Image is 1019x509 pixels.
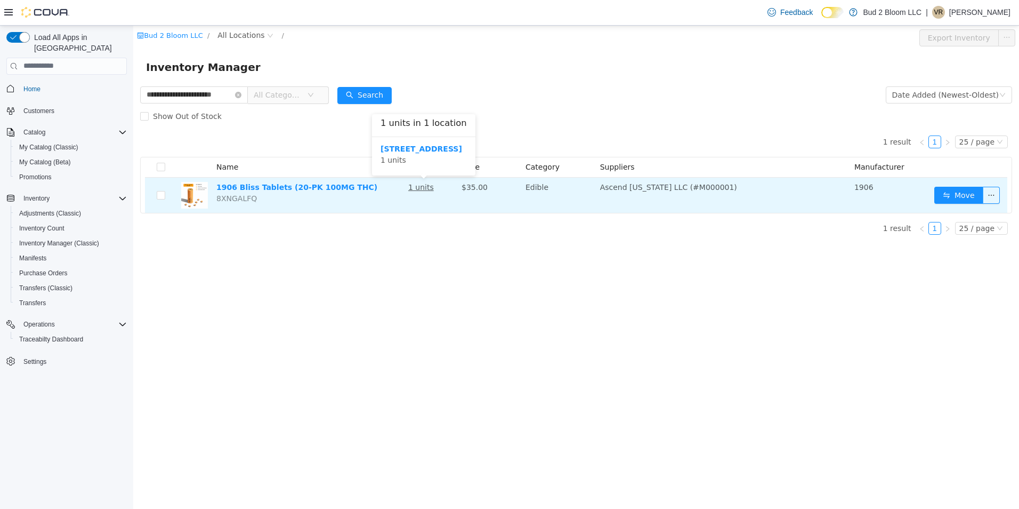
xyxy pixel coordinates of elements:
img: Cova [21,7,69,18]
a: Adjustments (Classic) [15,207,85,220]
a: 1 [796,197,807,209]
button: icon: ellipsis [865,4,882,21]
li: Previous Page [782,196,795,209]
button: Operations [2,317,131,332]
span: Customers [19,104,127,117]
span: 8XNGALFQ [83,169,124,177]
span: My Catalog (Beta) [15,156,127,169]
div: 25 / page [826,197,861,209]
button: icon: searchSearch [204,61,258,78]
button: Inventory [2,191,131,206]
span: Operations [23,320,55,329]
i: icon: down [863,113,870,121]
span: Adjustments (Classic) [15,207,127,220]
span: Load All Apps in [GEOGRAPHIC_DATA] [30,32,127,53]
span: Manifests [19,254,46,263]
td: Edible [388,152,463,187]
button: Transfers [11,296,131,311]
i: icon: close-circle [102,66,108,73]
span: Promotions [15,171,127,184]
button: My Catalog (Classic) [11,140,131,155]
span: Suppliers [467,137,502,146]
a: Promotions [15,171,56,184]
span: Name [83,137,105,146]
span: VR [934,6,943,19]
nav: Complex example [6,77,127,397]
button: Settings [2,353,131,369]
h3: 1 units in 1 location [247,91,334,105]
a: Customers [19,105,59,117]
span: Purchase Orders [15,267,127,280]
span: Inventory [19,192,127,205]
button: Transfers (Classic) [11,281,131,296]
span: $35.00 [328,157,354,166]
span: Transfers (Classic) [19,284,72,292]
span: Transfers (Classic) [15,282,127,295]
button: Traceabilty Dashboard [11,332,131,347]
span: Settings [23,357,46,366]
i: icon: right [811,114,818,120]
p: [PERSON_NAME] [949,6,1010,19]
input: Dark Mode [821,7,844,18]
span: Operations [19,318,127,331]
button: Purchase Orders [11,266,131,281]
button: Adjustments (Classic) [11,206,131,221]
a: Purchase Orders [15,267,72,280]
button: Inventory Manager (Classic) [11,236,131,251]
button: Export Inventory [786,4,866,21]
span: Feedback [780,7,813,18]
a: Inventory Count [15,222,69,235]
a: Feedback [763,2,817,23]
a: Settings [19,355,51,368]
span: All Locations [84,4,131,15]
a: Traceabilty Dashboard [15,333,87,346]
span: Category [392,137,426,146]
li: 1 [795,110,808,123]
div: Date Added (Newest-Oldest) [759,61,866,77]
span: Catalog [19,126,127,139]
i: icon: right [811,200,818,206]
button: My Catalog (Beta) [11,155,131,170]
span: Customers [23,107,54,115]
span: My Catalog (Classic) [15,141,127,154]
img: 1906 Bliss Tablets (20-PK 100MG THC) hero shot [48,156,75,183]
i: icon: down [866,66,872,74]
span: / [74,6,76,14]
span: Settings [19,354,127,368]
span: / [149,6,151,14]
li: 1 result [750,110,778,123]
div: 1 units [247,118,334,140]
li: Next Page [808,196,821,209]
li: 1 result [750,196,778,209]
a: [STREET_ADDRESS] [247,119,329,128]
i: icon: shop [4,6,11,13]
li: Previous Page [782,110,795,123]
span: Inventory Manager (Classic) [15,237,127,250]
a: My Catalog (Beta) [15,156,75,169]
button: Catalog [19,126,50,139]
span: Adjustments (Classic) [19,209,81,218]
i: icon: down [863,200,870,207]
span: Promotions [19,173,52,181]
span: 1906 [721,157,740,166]
button: Operations [19,318,59,331]
div: Valerie Richards [932,6,945,19]
p: Bud 2 Bloom LLC [863,6,921,19]
span: Inventory Manager (Classic) [19,239,99,248]
a: My Catalog (Classic) [15,141,83,154]
span: Inventory Manager [13,33,134,50]
span: Inventory [23,194,50,203]
span: Show Out of Stock [15,86,93,95]
p: | [926,6,928,19]
a: Inventory Manager (Classic) [15,237,103,250]
button: Inventory [19,192,54,205]
button: Inventory Count [11,221,131,236]
a: Transfers (Classic) [15,282,77,295]
a: 1906 Bliss Tablets (20-PK 100MG THC) [83,157,244,166]
a: icon: shopBud 2 Bloom LLC [4,6,70,14]
button: Catalog [2,125,131,140]
span: Home [23,85,41,93]
a: Home [19,83,45,96]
